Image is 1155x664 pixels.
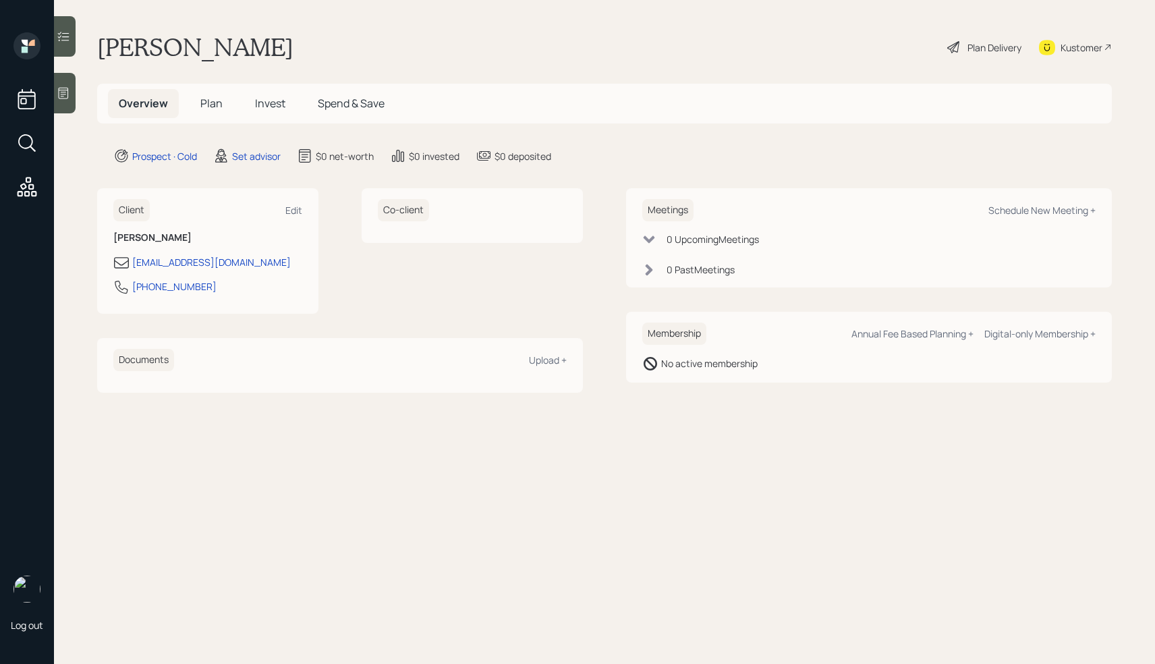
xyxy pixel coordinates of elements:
[988,204,1096,217] div: Schedule New Meeting +
[132,255,291,269] div: [EMAIL_ADDRESS][DOMAIN_NAME]
[529,354,567,366] div: Upload +
[119,96,168,111] span: Overview
[967,40,1021,55] div: Plan Delivery
[318,96,385,111] span: Spend & Save
[255,96,285,111] span: Invest
[984,327,1096,340] div: Digital-only Membership +
[113,232,302,244] h6: [PERSON_NAME]
[97,32,293,62] h1: [PERSON_NAME]
[132,149,197,163] div: Prospect · Cold
[667,262,735,277] div: 0 Past Meeting s
[378,199,429,221] h6: Co-client
[495,149,551,163] div: $0 deposited
[132,279,217,294] div: [PHONE_NUMBER]
[642,323,706,345] h6: Membership
[1061,40,1102,55] div: Kustomer
[113,199,150,221] h6: Client
[661,356,758,370] div: No active membership
[667,232,759,246] div: 0 Upcoming Meeting s
[113,349,174,371] h6: Documents
[200,96,223,111] span: Plan
[11,619,43,632] div: Log out
[232,149,281,163] div: Set advisor
[851,327,974,340] div: Annual Fee Based Planning +
[285,204,302,217] div: Edit
[642,199,694,221] h6: Meetings
[409,149,459,163] div: $0 invested
[316,149,374,163] div: $0 net-worth
[13,576,40,603] img: retirable_logo.png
